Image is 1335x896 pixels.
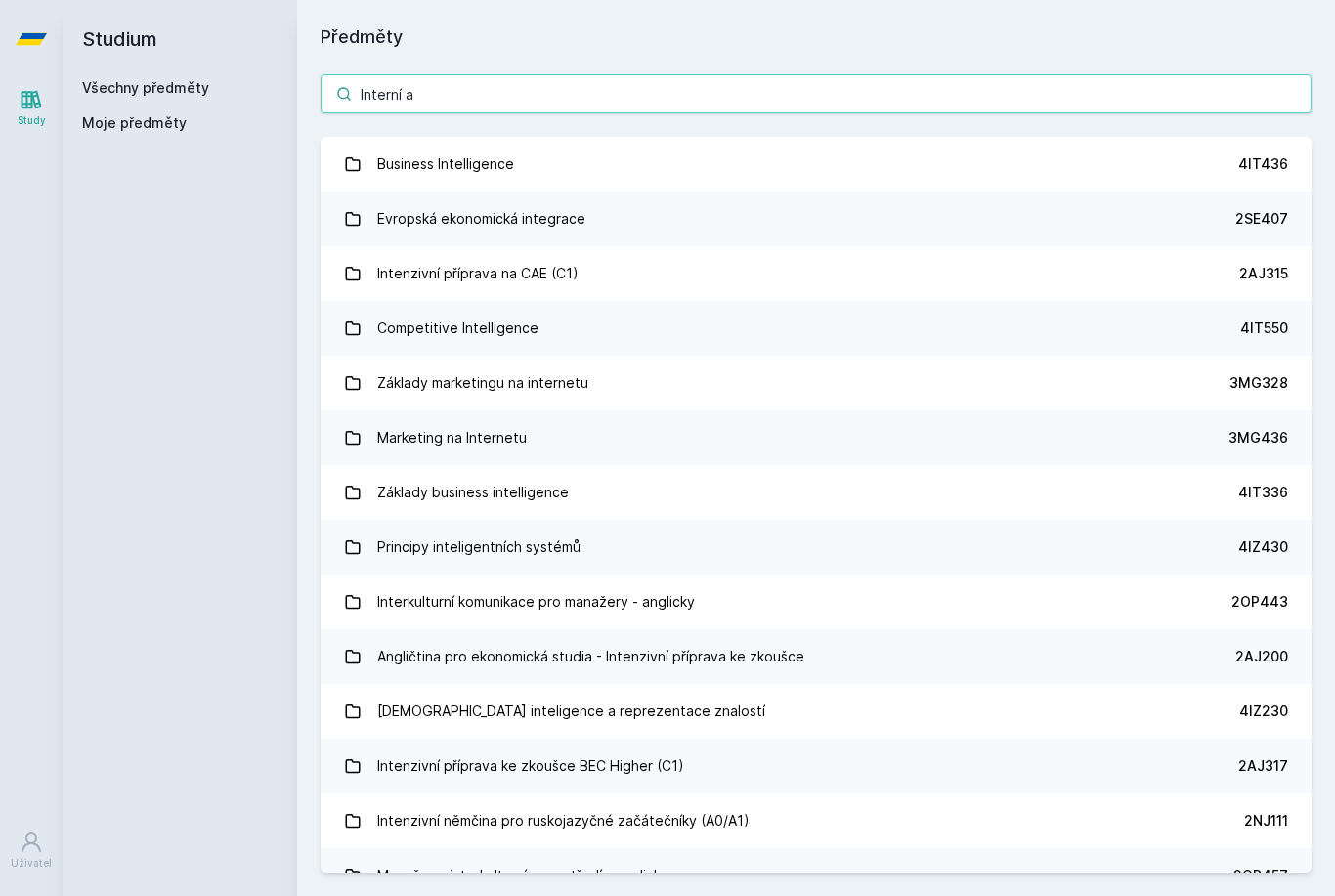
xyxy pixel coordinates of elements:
div: 3MG328 [1229,373,1288,393]
div: Základy marketingu na internetu [377,363,588,403]
a: Evropská ekonomická integrace 2SE407 [321,192,1312,246]
div: 4IT550 [1240,319,1288,338]
a: Intenzivní němčina pro ruskojazyčné začátečníky (A0/A1) 2NJ111 [321,793,1312,848]
div: 2AJ200 [1235,647,1288,666]
a: Uživatel [4,821,59,880]
div: Intenzivní příprava ke zkoušce BEC Higher (C1) [377,747,684,786]
div: 2OP443 [1231,592,1288,612]
h1: Předměty [321,23,1312,51]
span: Moje předměty [82,113,187,133]
div: 2SE407 [1235,209,1288,229]
div: Manažer v interkulturním prostředí - anglicky [377,856,668,895]
div: 4IZ430 [1238,537,1288,557]
a: Competitive Intelligence 4IT550 [321,301,1312,356]
a: Business Intelligence 4IT436 [321,137,1312,192]
a: Všechny předměty [82,79,209,96]
div: Competitive Intelligence [377,309,538,348]
div: Intenzivní němčina pro ruskojazyčné začátečníky (A0/A1) [377,801,750,840]
a: Intenzivní příprava ke zkoušce BEC Higher (C1) 2AJ317 [321,739,1312,793]
div: Business Intelligence [377,145,514,184]
div: Principy inteligentních systémů [377,528,581,567]
div: 2NJ111 [1244,811,1288,831]
div: 2OP457 [1233,866,1288,885]
div: Marketing na Internetu [377,418,527,457]
div: Interkulturní komunikace pro manažery - anglicky [377,582,695,621]
a: Study [4,78,59,138]
div: Základy business intelligence [377,473,569,512]
a: Angličtina pro ekonomická studia - Intenzivní příprava ke zkoušce 2AJ200 [321,629,1312,684]
a: Marketing na Internetu 3MG436 [321,410,1312,465]
a: Intenzivní příprava na CAE (C1) 2AJ315 [321,246,1312,301]
div: Uživatel [11,856,52,871]
a: Základy business intelligence 4IT336 [321,465,1312,520]
div: 4IT336 [1238,483,1288,502]
a: Principy inteligentních systémů 4IZ430 [321,520,1312,575]
a: Základy marketingu na internetu 3MG328 [321,356,1312,410]
div: 4IT436 [1238,154,1288,174]
div: Study [18,113,46,128]
div: 2AJ315 [1239,264,1288,283]
input: Název nebo ident předmětu… [321,74,1312,113]
div: [DEMOGRAPHIC_DATA] inteligence a reprezentace znalostí [377,692,765,731]
a: [DEMOGRAPHIC_DATA] inteligence a reprezentace znalostí 4IZ230 [321,684,1312,739]
div: Evropská ekonomická integrace [377,199,585,238]
div: 2AJ317 [1238,756,1288,776]
div: Intenzivní příprava na CAE (C1) [377,254,579,293]
a: Interkulturní komunikace pro manažery - anglicky 2OP443 [321,575,1312,629]
div: 4IZ230 [1239,702,1288,721]
div: Angličtina pro ekonomická studia - Intenzivní příprava ke zkoušce [377,637,804,676]
div: 3MG436 [1228,428,1288,448]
